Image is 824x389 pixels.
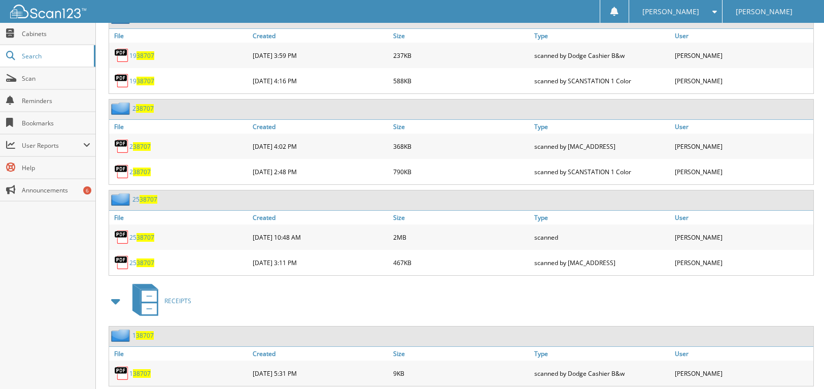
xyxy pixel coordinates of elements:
a: 1938707 [129,51,154,60]
a: Type [532,211,673,224]
a: Size [391,29,532,43]
img: folder2.png [111,102,132,115]
a: 238707 [129,168,151,176]
iframe: Chat Widget [773,340,824,389]
span: 38707 [136,258,154,267]
span: Search [22,52,89,60]
a: Created [250,211,391,224]
div: 368KB [391,136,532,156]
span: 38707 [136,331,154,340]
a: Type [532,347,673,361]
div: scanned by SCANSTATION 1 Color [532,161,673,182]
div: [PERSON_NAME] [672,71,813,91]
a: Created [250,347,391,361]
img: PDF.png [114,73,129,88]
a: 238707 [129,142,151,151]
div: 790KB [391,161,532,182]
img: folder2.png [111,329,132,342]
a: 238707 [132,104,154,113]
a: 138707 [132,331,154,340]
a: User [672,120,813,134]
div: scanned by Dodge Cashier B&w [532,363,673,383]
div: [DATE] 4:16 PM [250,71,391,91]
span: [PERSON_NAME] [736,9,793,15]
img: PDF.png [114,366,129,381]
img: PDF.png [114,230,129,245]
div: 588KB [391,71,532,91]
a: Size [391,211,532,224]
span: 38707 [136,104,154,113]
div: 467KB [391,252,532,273]
img: scan123-logo-white.svg [10,5,86,18]
span: 38707 [136,233,154,242]
div: 237KB [391,45,532,66]
div: [DATE] 5:31 PM [250,363,391,383]
div: scanned by Dodge Cashier B&w [532,45,673,66]
a: File [109,120,250,134]
img: folder2.png [111,193,132,206]
div: [PERSON_NAME] [672,161,813,182]
span: 38707 [140,195,157,204]
div: scanned by [MAC_ADDRESS] [532,136,673,156]
div: [PERSON_NAME] [672,45,813,66]
div: [DATE] 3:11 PM [250,252,391,273]
a: Created [250,120,391,134]
div: scanned by [MAC_ADDRESS] [532,252,673,273]
div: 9KB [391,363,532,383]
span: Reminders [22,96,90,105]
span: Scan [22,74,90,83]
a: 138707 [129,369,151,378]
div: scanned [532,227,673,247]
img: PDF.png [114,164,129,179]
div: [DATE] 4:02 PM [250,136,391,156]
a: 2538707 [129,233,154,242]
a: 2538707 [129,258,154,267]
a: 1938707 [129,77,154,85]
a: Created [250,29,391,43]
a: File [109,211,250,224]
a: RECEIPTS [126,281,191,321]
span: Help [22,164,90,172]
span: RECEIPTS [164,297,191,305]
a: User [672,29,813,43]
img: PDF.png [114,48,129,63]
div: 6 [83,186,91,195]
span: 38707 [133,369,151,378]
span: Bookmarks [22,119,90,127]
div: [PERSON_NAME] [672,227,813,247]
img: PDF.png [114,255,129,270]
a: Type [532,120,673,134]
span: [PERSON_NAME] [642,9,699,15]
a: File [109,347,250,361]
span: 38707 [136,77,154,85]
div: [DATE] 3:59 PM [250,45,391,66]
span: 38707 [133,168,151,176]
div: [DATE] 10:48 AM [250,227,391,247]
span: Cabinets [22,29,90,38]
a: Type [532,29,673,43]
span: 38707 [136,51,154,60]
div: [PERSON_NAME] [672,363,813,383]
div: scanned by SCANSTATION 1 Color [532,71,673,91]
a: Size [391,347,532,361]
a: File [109,29,250,43]
a: User [672,347,813,361]
a: Size [391,120,532,134]
div: [DATE] 2:48 PM [250,161,391,182]
div: [PERSON_NAME] [672,252,813,273]
a: 2538707 [132,195,157,204]
span: Announcements [22,186,90,195]
span: User Reports [22,141,83,150]
div: [PERSON_NAME] [672,136,813,156]
div: 2MB [391,227,532,247]
a: User [672,211,813,224]
span: 38707 [133,142,151,151]
img: PDF.png [114,139,129,154]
